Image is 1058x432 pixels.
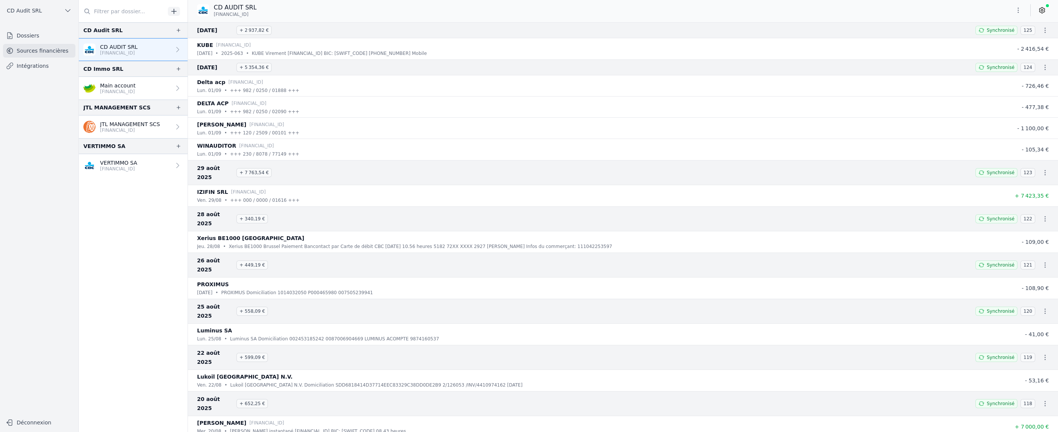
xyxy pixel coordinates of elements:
[230,129,299,137] p: +++ 120 / 2509 / 00101 +++
[197,348,233,366] span: 22 août 2025
[214,3,257,12] p: CD AUDIT SRL
[3,44,75,58] a: Sources financières
[100,50,138,56] p: [FINANCIAL_ID]
[224,381,227,389] div: •
[83,142,125,151] div: VERTIMMO SA
[197,141,236,150] p: WINAUDITOR
[79,38,188,61] a: CD AUDIT SRL [FINANCIAL_ID]
[197,4,209,16] img: CBC_CREGBEBB.png
[224,87,227,94] div: •
[1025,377,1049,384] span: - 53,16 €
[197,41,213,50] p: KUBE
[3,29,75,42] a: Dossiers
[3,59,75,73] a: Intégrations
[1020,63,1035,72] span: 124
[197,129,221,137] p: lun. 01/09
[987,64,1014,70] span: Synchronisé
[197,234,304,243] p: Xerius BE1000 [GEOGRAPHIC_DATA]
[236,399,268,408] span: + 652,25 €
[236,63,272,72] span: + 5 354,36 €
[197,289,213,296] p: [DATE]
[987,216,1014,222] span: Synchronisé
[83,44,95,56] img: CBC_CREGBEBB.png
[236,168,272,177] span: + 7 763,54 €
[1015,424,1049,430] span: + 7 000,00 €
[83,64,123,73] div: CD Immo SRL
[1022,104,1049,110] span: - 477,38 €
[7,7,42,14] span: CD Audit SRL
[1022,147,1049,153] span: - 105,34 €
[100,89,136,95] p: [FINANCIAL_ID]
[100,127,160,133] p: [FINANCIAL_ID]
[239,142,274,150] p: [FINANCIAL_ID]
[1017,125,1049,131] span: - 1 100,00 €
[224,335,227,343] div: •
[1020,399,1035,408] span: 118
[79,154,188,177] a: VERTIMMO SA [FINANCIAL_ID]
[197,120,246,129] p: [PERSON_NAME]
[246,50,249,57] div: •
[249,121,284,128] p: [FINANCIAL_ID]
[230,108,299,115] p: +++ 982 / 0250 / 02090 +++
[197,164,233,182] span: 29 août 2025
[987,354,1014,360] span: Synchronisé
[79,115,188,138] a: JTL MANAGEMENT SCS [FINANCIAL_ID]
[1020,214,1035,223] span: 122
[197,26,233,35] span: [DATE]
[197,50,213,57] p: [DATE]
[987,401,1014,407] span: Synchronisé
[230,335,439,343] p: Luminus SA Domiciliation 002453185242 0087006904669 LUMINUS ACOMPTE 9874160537
[197,372,293,381] p: Lukoil [GEOGRAPHIC_DATA] N.V.
[224,150,227,158] div: •
[236,353,268,362] span: + 599,09 €
[1020,168,1035,177] span: 123
[197,87,221,94] p: lun. 01/09
[224,197,227,204] div: •
[223,243,226,250] div: •
[1017,46,1049,52] span: - 2 416,54 €
[197,210,233,228] span: 28 août 2025
[197,302,233,320] span: 25 août 2025
[197,108,221,115] p: lun. 01/09
[197,418,246,427] p: [PERSON_NAME]
[79,5,165,18] input: Filtrer par dossier...
[236,26,272,35] span: + 2 937,82 €
[3,416,75,429] button: Déconnexion
[197,78,225,87] p: Delta acp
[197,150,221,158] p: lun. 01/09
[987,308,1014,314] span: Synchronisé
[252,50,427,57] p: KUBE Virement [FINANCIAL_ID] BIC: [SWIFT_CODE] [PHONE_NUMBER] Mobile
[1020,353,1035,362] span: 119
[221,289,373,296] p: PROXIMUS Domiciliation 1014032050 P000465980 007505239941
[1015,193,1049,199] span: + 7 423,35 €
[197,197,221,204] p: ven. 29/08
[1025,331,1049,337] span: - 41,00 €
[229,243,612,250] p: Xerius BE1000 Brussel Paiement Bancontact par Carte de débit CBC [DATE] 10.56 heures 5182 72XX XX...
[83,121,95,133] img: ing.png
[1020,307,1035,316] span: 120
[83,159,95,172] img: CBC_CREGBEBB.png
[83,82,95,94] img: crelan.png
[216,289,218,296] div: •
[230,87,299,94] p: +++ 982 / 0250 / 01888 +++
[236,214,268,223] span: + 340,19 €
[221,50,243,57] p: 2025-063
[83,103,150,112] div: JTL MANAGEMENT SCS
[231,188,266,196] p: [FINANCIAL_ID]
[224,108,227,115] div: •
[230,150,299,158] p: +++ 230 / 8078 / 77149 +++
[197,326,232,335] p: Luminus SA
[1022,83,1049,89] span: - 726,46 €
[987,27,1014,33] span: Synchronisé
[214,11,249,17] span: [FINANCIAL_ID]
[1020,26,1035,35] span: 125
[230,381,523,389] p: Lukoil [GEOGRAPHIC_DATA] N.V. Domiciliation SDD6818414D37714EEC83329C38DD0DE2B9 2/126053 /INV/441...
[197,63,233,72] span: [DATE]
[1022,285,1049,291] span: - 108,90 €
[197,243,220,250] p: jeu. 28/08
[229,78,263,86] p: [FINANCIAL_ID]
[100,82,136,89] p: Main account
[100,43,138,51] p: CD AUDIT SRL
[197,395,233,413] span: 20 août 2025
[236,307,268,316] span: + 558,09 €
